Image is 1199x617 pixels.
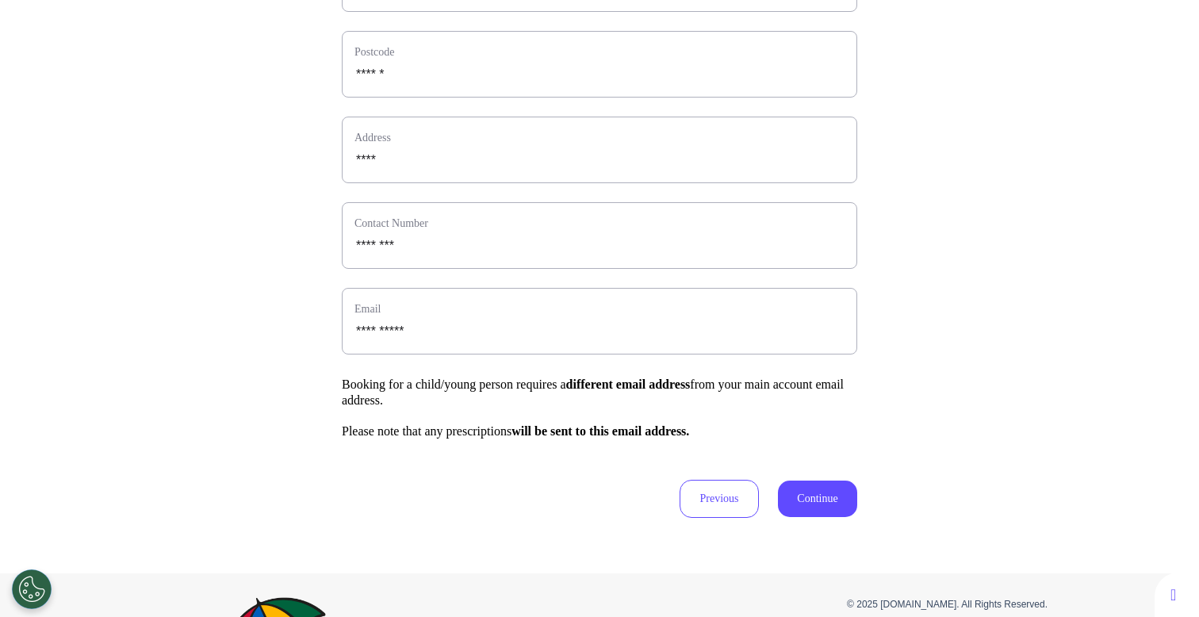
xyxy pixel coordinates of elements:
[566,377,691,391] b: different email address
[511,424,689,438] b: will be sent to this email address.
[354,129,845,146] label: Address
[342,423,857,439] h3: Please note that any prescriptions
[354,301,845,317] label: Email
[342,377,857,407] h3: Booking for a child/young person requires a from your main account email address.
[778,481,857,517] button: Continue
[680,480,759,518] button: Previous
[354,215,845,232] label: Contact Number
[12,569,52,609] button: Open Preferences
[611,597,1048,611] p: © 2025 [DOMAIN_NAME]. All Rights Reserved.
[354,44,845,60] label: Postcode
